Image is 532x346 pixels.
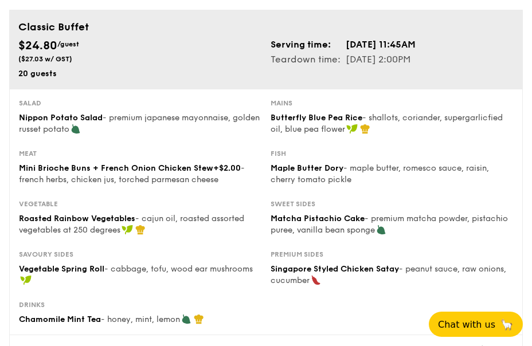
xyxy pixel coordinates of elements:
span: Chamomile Mint Tea [19,314,101,324]
div: Mains [271,99,513,108]
td: [DATE] 2:00PM [345,52,416,67]
div: Sweet sides [271,199,513,209]
td: [DATE] 11:45AM [345,37,416,52]
span: - cabbage, tofu, wood ear mushrooms [104,264,253,274]
span: - maple butter, romesco sauce, raisin, cherry tomato pickle [271,163,489,184]
img: icon-vegan.f8ff3823.svg [20,275,32,285]
div: Savoury sides [19,250,261,259]
img: icon-vegan.f8ff3823.svg [122,225,133,235]
span: Roasted Rainbow Vegetables [19,214,135,223]
img: icon-chef-hat.a58ddaea.svg [194,314,204,324]
button: Chat with us🦙 [429,312,523,337]
div: Meat [19,149,261,158]
span: 🦙 [500,318,514,331]
div: Fish [271,149,513,158]
img: icon-chef-hat.a58ddaea.svg [135,225,146,235]
div: Salad [19,99,261,108]
span: - premium japanese mayonnaise, golden russet potato [19,113,260,134]
div: Premium sides [271,250,513,259]
span: Vegetable Spring Roll [19,264,104,274]
span: +$2.00 [213,163,241,173]
div: Vegetable [19,199,261,209]
span: Butterfly Blue Pea Rice [271,113,362,123]
div: Drinks [19,300,261,309]
img: icon-spicy.37a8142b.svg [311,275,321,285]
img: icon-vegan.f8ff3823.svg [346,124,358,134]
span: /guest [57,40,79,48]
td: Serving time: [271,37,345,52]
span: Maple Butter Dory [271,163,343,173]
span: - honey, mint, lemon [101,314,180,324]
span: $24.80 [18,39,57,53]
div: Classic Buffet [18,19,514,35]
span: Mini Brioche Buns + French Onion Chicken Stew [19,163,213,173]
img: icon-vegetarian.fe4039eb.svg [181,314,191,324]
span: Matcha Pistachio Cake [271,214,365,223]
span: - premium matcha powder, pistachio puree, vanilla bean sponge [271,214,508,235]
span: - shallots, coriander, supergarlicfied oil, blue pea flower [271,113,503,134]
img: icon-vegetarian.fe4039eb.svg [376,225,386,235]
img: icon-vegetarian.fe4039eb.svg [71,124,81,134]
div: 20 guests [18,68,261,80]
span: Nippon Potato Salad [19,113,103,123]
span: ($27.03 w/ GST) [18,55,72,63]
span: Chat with us [438,319,495,330]
img: icon-chef-hat.a58ddaea.svg [360,124,370,134]
span: Singapore Styled Chicken Satay [271,264,399,274]
td: Teardown time: [271,52,345,67]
